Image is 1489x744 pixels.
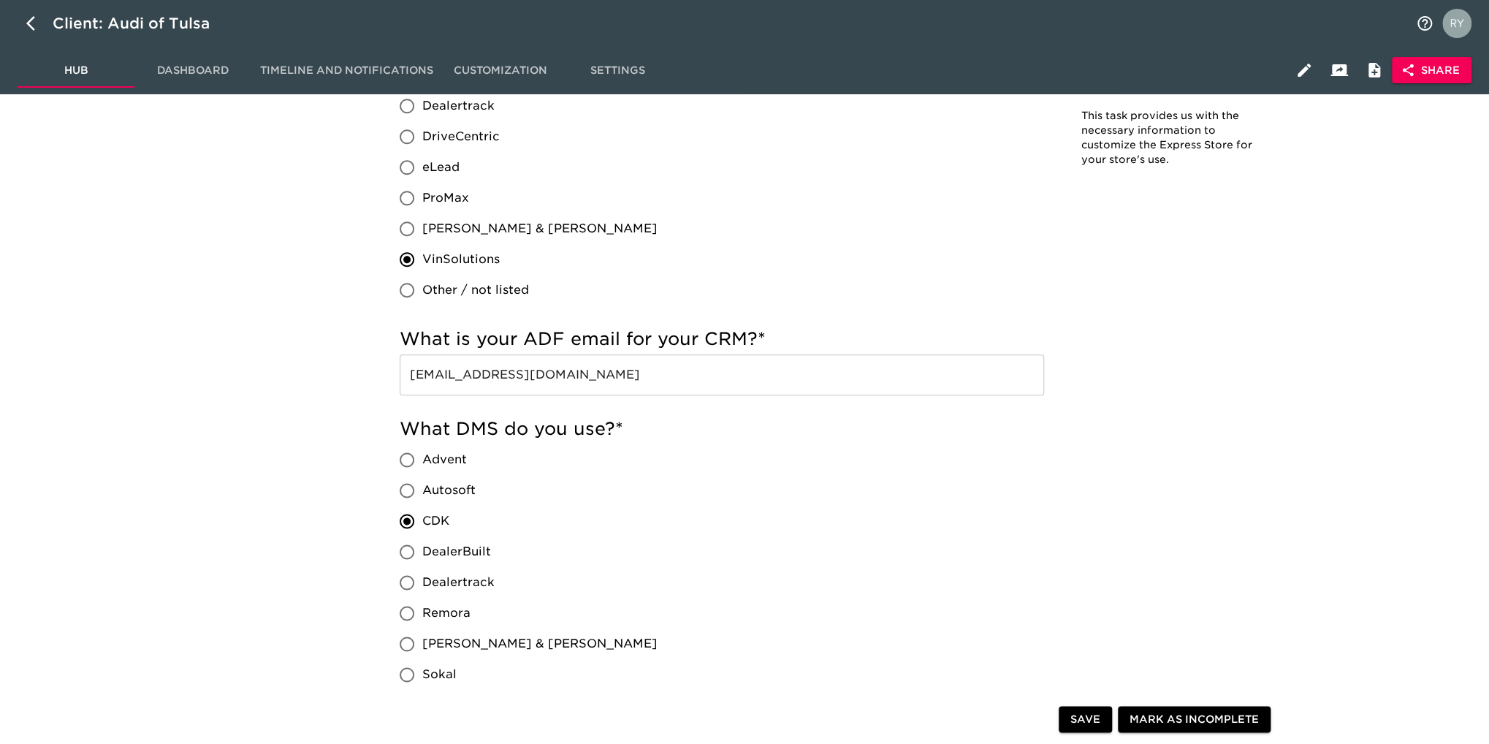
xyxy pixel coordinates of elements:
button: Edit Hub [1287,53,1322,88]
span: [PERSON_NAME] & [PERSON_NAME] [422,220,658,238]
span: Mark as Incomplete [1130,710,1259,729]
button: Share [1392,57,1471,84]
span: Advent [422,451,467,468]
button: notifications [1407,6,1442,41]
span: Other / not listed [422,281,529,299]
span: Remora [422,604,471,622]
span: Autosoft [422,482,476,499]
span: DealerBuilt [422,543,491,561]
span: Timeline and Notifications [260,61,433,80]
span: Customization [451,61,550,80]
button: Save [1059,706,1112,733]
img: Profile [1442,9,1471,38]
h5: What DMS do you use? [400,417,1044,441]
span: CDK [422,512,449,530]
div: Client: Audi of Tulsa [53,12,230,35]
span: eLead [422,159,460,176]
h5: What is your ADF email for your CRM? [400,327,1044,351]
input: Example: store_leads@my_leads_CRM.com [400,354,1044,395]
span: Settings [568,61,667,80]
span: Dealertrack [422,97,495,115]
p: This task provides us with the necessary information to customize the Express Store for your stor... [1081,109,1257,167]
span: VinSolutions [422,251,500,268]
span: ProMax [422,189,469,207]
span: Sokal [422,666,457,683]
button: Mark as Incomplete [1118,706,1271,733]
span: Dealertrack [422,574,495,591]
button: Client View [1322,53,1357,88]
span: Dashboard [143,61,243,80]
span: Share [1404,61,1460,80]
span: Hub [26,61,126,80]
button: Internal Notes and Comments [1357,53,1392,88]
span: UCS [422,696,449,714]
span: [PERSON_NAME] & [PERSON_NAME] [422,635,658,653]
span: Save [1070,710,1100,729]
span: DriveCentric [422,128,500,145]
